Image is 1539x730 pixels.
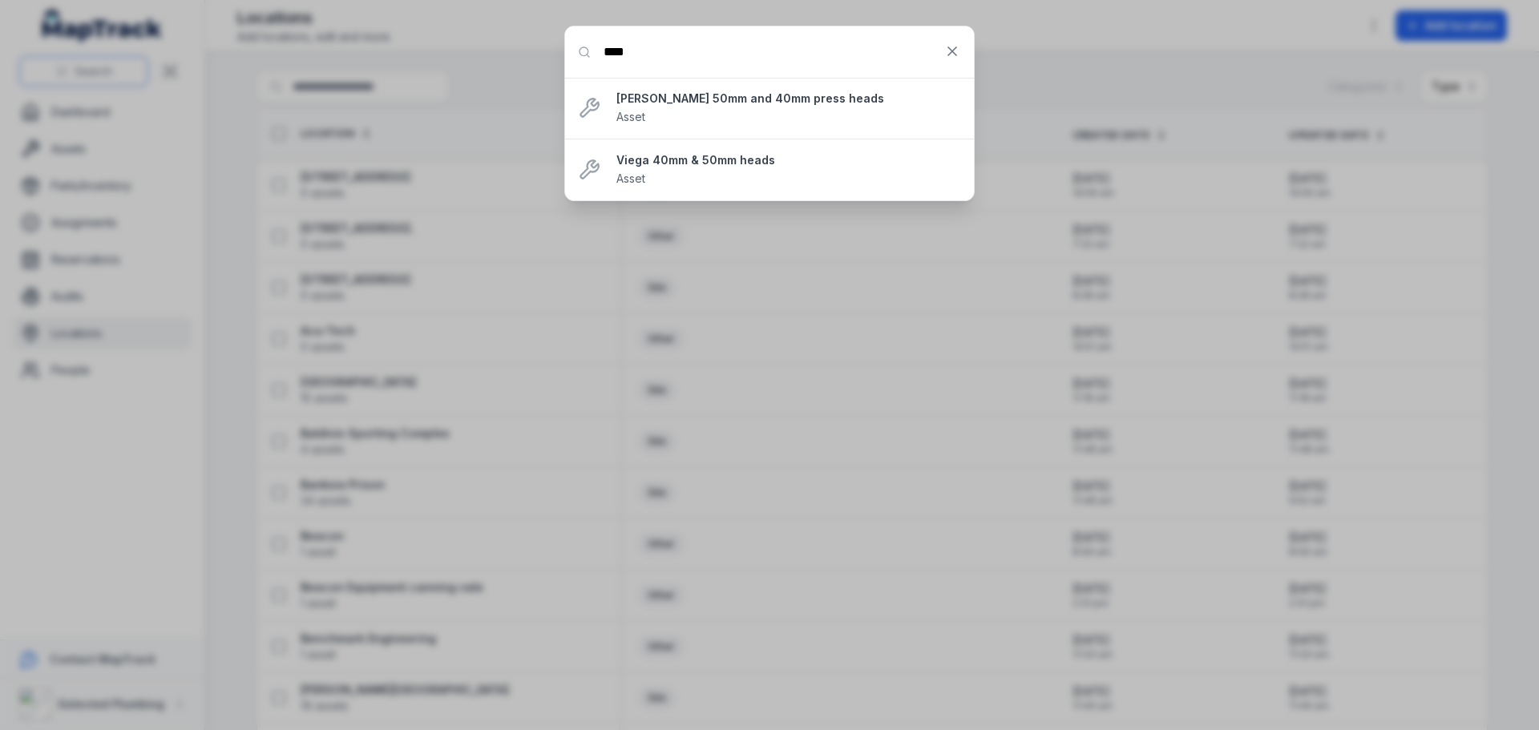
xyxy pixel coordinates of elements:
[616,152,961,168] strong: Viega 40mm & 50mm heads
[616,110,645,123] span: Asset
[616,152,961,188] a: Viega 40mm & 50mm headsAsset
[616,91,961,126] a: [PERSON_NAME] 50mm and 40mm press headsAsset
[616,91,961,107] strong: [PERSON_NAME] 50mm and 40mm press heads
[616,171,645,185] span: Asset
